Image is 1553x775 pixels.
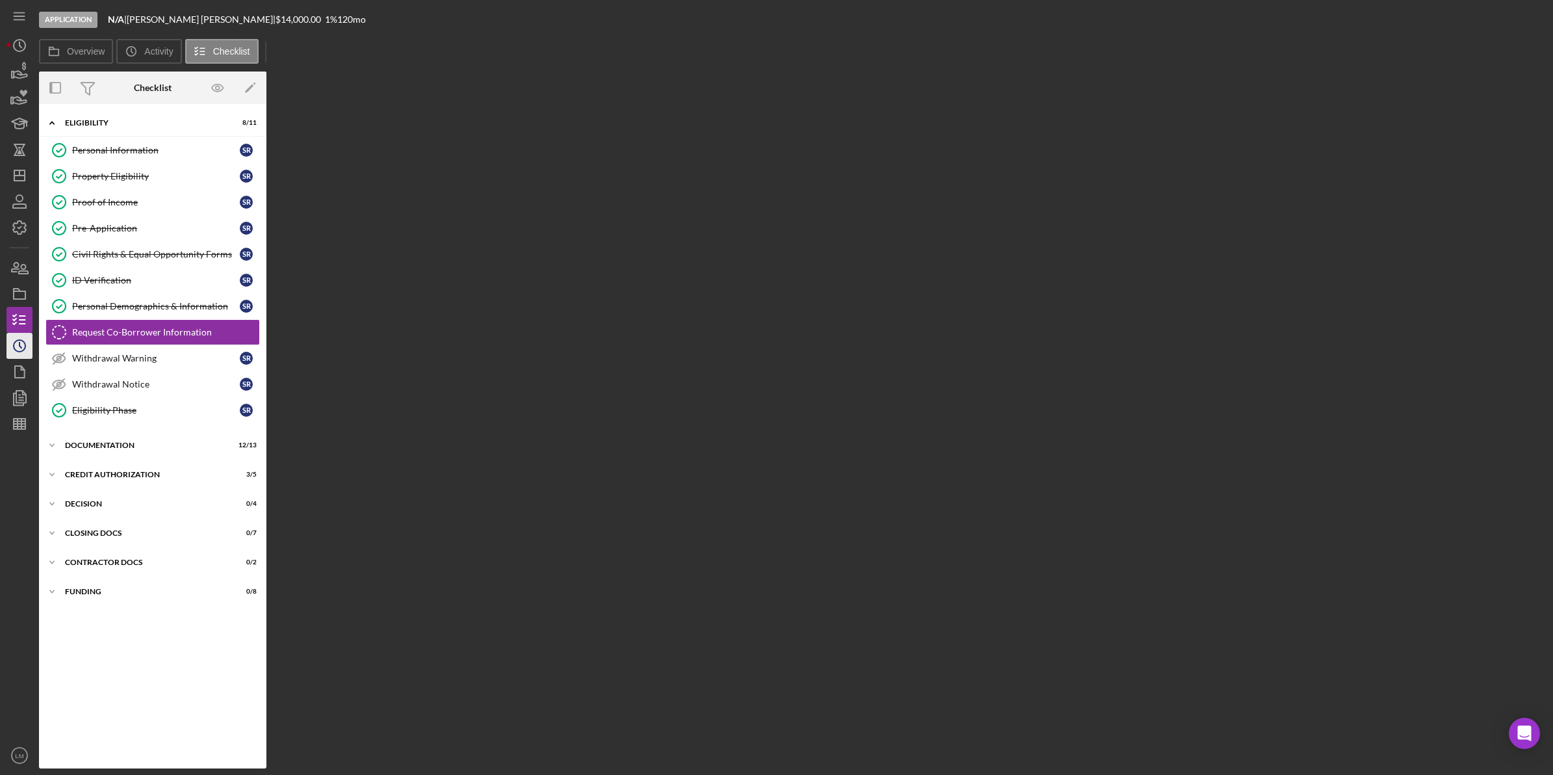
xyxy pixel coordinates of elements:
[134,83,172,93] div: Checklist
[72,249,240,259] div: Civil Rights & Equal Opportunity Forms
[15,752,23,759] text: LM
[72,301,240,311] div: Personal Demographics & Information
[233,119,257,127] div: 8 / 11
[72,197,240,207] div: Proof of Income
[39,39,113,64] button: Overview
[45,241,260,267] a: Civil Rights & Equal Opportunity FormsSR
[45,267,260,293] a: ID VerificationSR
[127,14,276,25] div: [PERSON_NAME] [PERSON_NAME] |
[213,46,250,57] label: Checklist
[72,405,240,415] div: Eligibility Phase
[72,223,240,233] div: Pre-Application
[45,397,260,423] a: Eligibility PhaseSR
[233,441,257,449] div: 12 / 13
[325,14,337,25] div: 1 %
[72,171,240,181] div: Property Eligibility
[240,248,253,261] div: S R
[45,293,260,319] a: Personal Demographics & InformationSR
[39,12,97,28] div: Application
[185,39,259,64] button: Checklist
[45,319,260,345] a: Request Co-Borrower Information
[65,558,224,566] div: Contractor Docs
[72,327,259,337] div: Request Co-Borrower Information
[45,137,260,163] a: Personal InformationSR
[1509,718,1540,749] div: Open Intercom Messenger
[65,529,224,537] div: CLOSING DOCS
[233,558,257,566] div: 0 / 2
[337,14,366,25] div: 120 mo
[233,500,257,508] div: 0 / 4
[108,14,124,25] b: N/A
[240,170,253,183] div: S R
[276,14,325,25] div: $14,000.00
[65,119,224,127] div: Eligibility
[72,145,240,155] div: Personal Information
[72,275,240,285] div: ID Verification
[116,39,181,64] button: Activity
[72,379,240,389] div: Withdrawal Notice
[240,196,253,209] div: S R
[45,163,260,189] a: Property EligibilitySR
[67,46,105,57] label: Overview
[240,352,253,365] div: S R
[240,274,253,287] div: S R
[108,14,127,25] div: |
[144,46,173,57] label: Activity
[45,189,260,215] a: Proof of IncomeSR
[240,144,253,157] div: S R
[65,471,224,479] div: CREDIT AUTHORIZATION
[65,588,224,596] div: Funding
[240,300,253,313] div: S R
[45,345,260,371] a: Withdrawal WarningSR
[233,471,257,479] div: 3 / 5
[240,378,253,391] div: S R
[233,588,257,596] div: 0 / 8
[6,742,32,768] button: LM
[45,215,260,241] a: Pre-ApplicationSR
[65,500,224,508] div: Decision
[72,353,240,363] div: Withdrawal Warning
[240,222,253,235] div: S R
[65,441,224,449] div: Documentation
[45,371,260,397] a: Withdrawal NoticeSR
[233,529,257,537] div: 0 / 7
[240,404,253,417] div: S R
